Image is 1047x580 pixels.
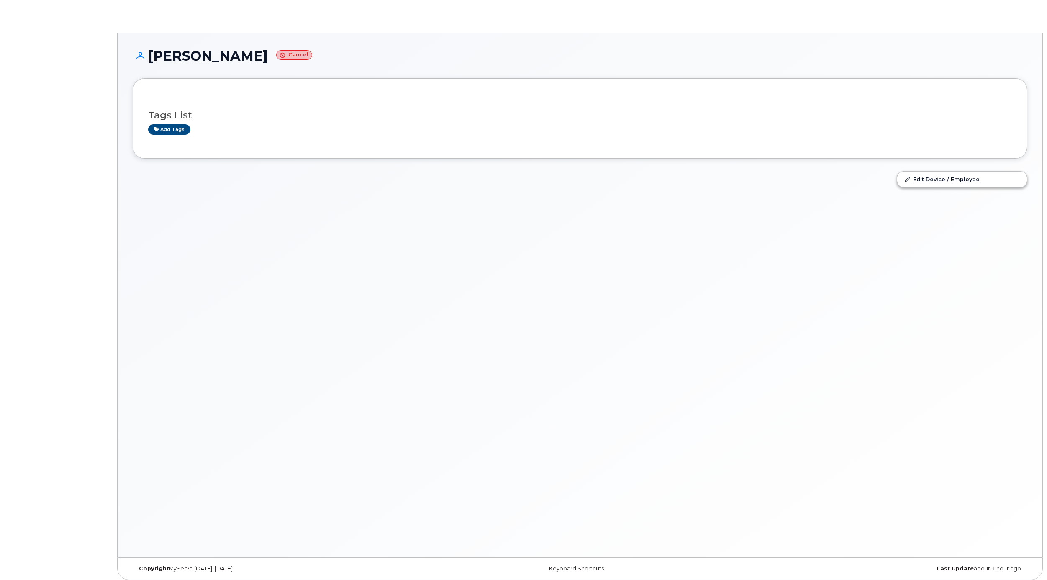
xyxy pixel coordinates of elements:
small: Cancel [276,50,312,60]
a: Edit Device / Employee [897,172,1027,187]
h1: [PERSON_NAME] [133,49,1027,63]
div: about 1 hour ago [729,565,1027,572]
h3: Tags List [148,110,1012,121]
strong: Last Update [937,565,974,572]
a: Add tags [148,124,190,135]
div: MyServe [DATE]–[DATE] [133,565,431,572]
strong: Copyright [139,565,169,572]
a: Keyboard Shortcuts [549,565,604,572]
